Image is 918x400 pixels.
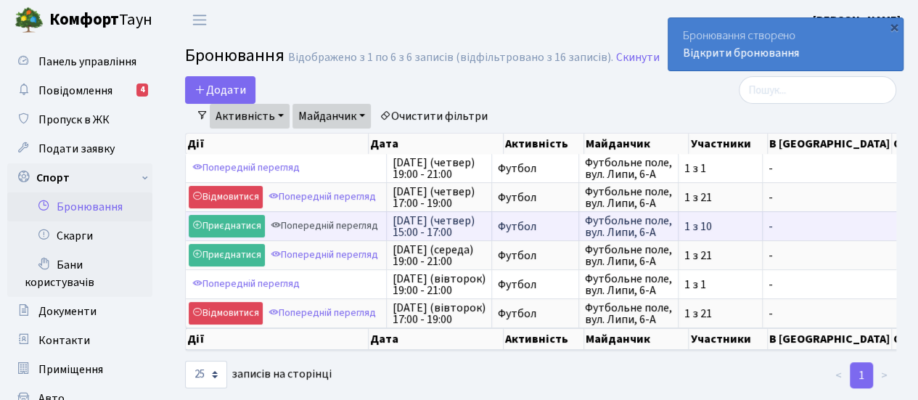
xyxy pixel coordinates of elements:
[585,157,672,180] span: Футбольне поле, вул. Липи, 6-А
[739,76,896,104] input: Пошук...
[7,47,152,76] a: Панель управління
[189,273,303,295] a: Попередній перегляд
[585,302,672,325] span: Футбольне поле, вул. Липи, 6-А
[887,20,901,34] div: ×
[265,186,380,208] a: Попередній перегляд
[185,361,227,388] select: записів на сторінці
[585,244,672,267] span: Футбольне поле, вул. Липи, 6-А
[181,8,218,32] button: Переключити навігацію
[38,54,136,70] span: Панель управління
[769,221,901,232] span: -
[684,192,756,203] span: 1 з 21
[769,250,901,261] span: -
[49,8,119,31] b: Комфорт
[288,51,613,65] div: Відображено з 1 по 6 з 6 записів (відфільтровано з 16 записів).
[393,186,485,209] span: [DATE] (четвер) 17:00 - 19:00
[498,192,573,203] span: Футбол
[668,18,903,70] div: Бронювання створено
[374,104,493,128] a: Очистити фільтри
[185,43,284,68] span: Бронювання
[7,163,152,192] a: Спорт
[684,221,756,232] span: 1 з 10
[7,355,152,384] a: Приміщення
[369,134,504,154] th: Дата
[393,302,485,325] span: [DATE] (вівторок) 17:00 - 19:00
[684,279,756,290] span: 1 з 1
[38,141,115,157] span: Подати заявку
[689,134,768,154] th: Участники
[684,250,756,261] span: 1 з 21
[7,221,152,250] a: Скарги
[769,163,901,174] span: -
[768,328,892,350] th: В [GEOGRAPHIC_DATA]
[38,83,112,99] span: Повідомлення
[15,6,44,35] img: logo.png
[7,192,152,221] a: Бронювання
[189,302,263,325] a: Відмовитися
[7,326,152,355] a: Контакти
[585,215,672,238] span: Футбольне поле, вул. Липи, 6-А
[185,76,255,104] button: Додати
[267,244,382,266] a: Попередній перегляд
[7,105,152,134] a: Пропуск в ЖК
[292,104,371,128] a: Майданчик
[189,244,265,266] a: Приєднатися
[584,134,689,154] th: Майданчик
[769,279,901,290] span: -
[265,302,380,325] a: Попередній перегляд
[813,12,901,29] a: [PERSON_NAME]
[7,297,152,326] a: Документи
[498,163,573,174] span: Футбол
[684,163,756,174] span: 1 з 1
[689,328,768,350] th: Участники
[616,51,660,65] a: Скинути
[498,279,573,290] span: Футбол
[136,83,148,97] div: 4
[850,362,873,388] a: 1
[585,186,672,209] span: Футбольне поле, вул. Липи, 6-А
[7,76,152,105] a: Повідомлення4
[498,250,573,261] span: Футбол
[369,328,504,350] th: Дата
[684,308,756,319] span: 1 з 21
[393,215,485,238] span: [DATE] (четвер) 15:00 - 17:00
[504,134,584,154] th: Активність
[768,134,892,154] th: В [GEOGRAPHIC_DATA]
[210,104,290,128] a: Активність
[393,273,485,296] span: [DATE] (вівторок) 19:00 - 21:00
[584,328,689,350] th: Майданчик
[189,157,303,179] a: Попередній перегляд
[585,273,672,296] span: Футбольне поле, вул. Липи, 6-А
[186,134,369,154] th: Дії
[38,303,97,319] span: Документи
[498,308,573,319] span: Футбол
[189,215,265,237] a: Приєднатися
[49,8,152,33] span: Таун
[7,250,152,297] a: Бани користувачів
[769,192,901,203] span: -
[38,112,110,128] span: Пропуск в ЖК
[7,134,152,163] a: Подати заявку
[38,362,103,377] span: Приміщення
[813,12,901,28] b: [PERSON_NAME]
[683,45,799,61] a: Відкрити бронювання
[185,361,332,388] label: записів на сторінці
[38,332,90,348] span: Контакти
[393,157,485,180] span: [DATE] (четвер) 19:00 - 21:00
[189,186,263,208] a: Відмовитися
[504,328,584,350] th: Активність
[498,221,573,232] span: Футбол
[769,308,901,319] span: -
[267,215,382,237] a: Попередній перегляд
[186,328,369,350] th: Дії
[393,244,485,267] span: [DATE] (середа) 19:00 - 21:00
